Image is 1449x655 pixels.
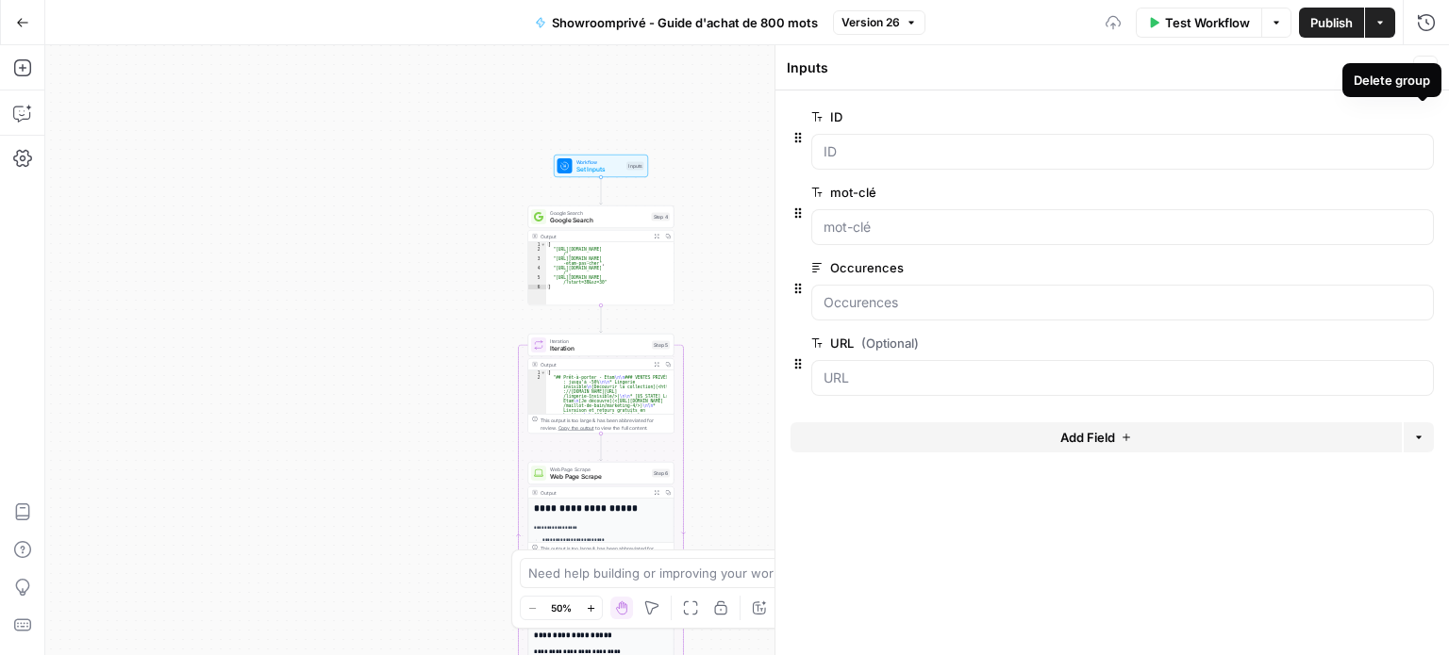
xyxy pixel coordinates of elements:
div: Step 6 [652,469,670,478]
input: URL [824,368,1422,387]
label: Occurences [811,258,1327,277]
span: Google Search [550,216,648,225]
span: Web Page Scrape [550,466,648,473]
label: URL [811,334,1327,352]
span: Google Search [550,209,648,217]
div: 4 [528,266,546,275]
button: Showroomprivé - Guide d'achat de 800 mots [524,8,829,38]
label: ID [811,107,1327,126]
span: Toggle code folding, rows 1 through 6 [541,242,546,247]
div: 3 [528,256,546,266]
div: Delete group [1354,71,1430,90]
div: Output [541,489,648,497]
g: Edge from step_5 to step_6 [600,434,603,461]
span: Iteration [550,344,648,353]
div: This output is too large & has been abbreviated for review. to view the full content. [541,545,670,560]
span: Showroomprivé - Guide d'achat de 800 mots [552,13,818,32]
span: Version 26 [841,14,900,31]
span: Web Page Scrape [550,472,648,482]
div: 5 [528,275,546,285]
div: WorkflowSet InputsInputs [528,155,675,177]
button: Publish [1299,8,1364,38]
div: Google SearchGoogle SearchStep 4Output[ "[URL][DOMAIN_NAME] /", "[URL][DOMAIN_NAME] -etam-pas-che... [528,205,675,305]
button: Version 26 [833,10,925,35]
div: Step 4 [652,213,671,221]
span: 50% [551,600,572,615]
span: Test Workflow [1165,13,1250,32]
span: (Optional) [861,334,919,352]
div: 6 [528,285,546,289]
button: Test Workflow [1136,8,1261,38]
div: IterationIterationStep 5Output[ "## Prêt-à-porter - Etam\n\n### VENTES PRIVÉES : jusqu’à -50%\n\n... [528,334,675,434]
span: Workflow [576,158,624,166]
span: Copy the output [558,425,594,431]
span: Toggle code folding, rows 1 through 3 [541,370,546,375]
span: Set Inputs [576,165,624,174]
span: Publish [1310,13,1353,32]
input: mot-clé [824,218,1422,237]
div: Step 5 [652,341,670,350]
div: Output [541,233,648,240]
div: 1 [528,370,546,375]
input: Occurences [824,293,1422,312]
g: Edge from step_4 to step_5 [600,305,603,333]
div: Inputs [787,58,1407,77]
div: 2 [528,247,546,256]
g: Edge from start to step_4 [600,177,603,205]
span: Add Field [1060,428,1115,447]
label: mot-clé [811,183,1327,202]
div: Output [541,361,648,368]
div: 1 [528,242,546,247]
div: Inputs [626,162,644,171]
div: This output is too large & has been abbreviated for review. to view the full content. [541,417,670,432]
input: ID [824,142,1422,161]
button: Add Field [791,422,1402,452]
span: Iteration [550,337,648,345]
